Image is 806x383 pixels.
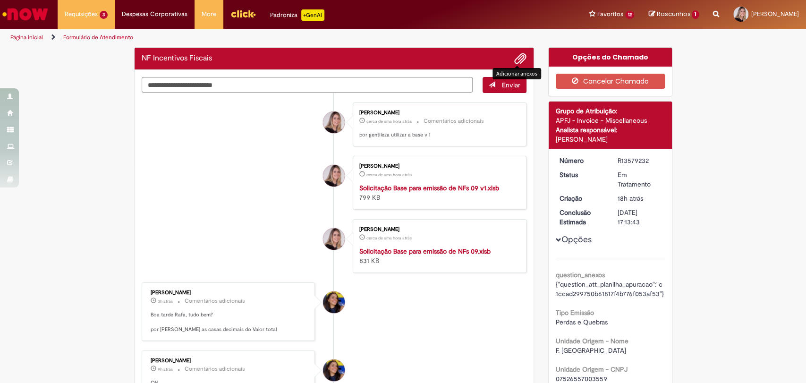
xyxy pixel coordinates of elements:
[556,337,628,345] b: Unidade Origem - Nome
[366,119,412,124] time: 30/09/2025 16:49:01
[552,194,611,203] dt: Criação
[142,77,473,93] textarea: Digite sua mensagem aqui...
[556,125,665,135] div: Analista responsável:
[151,311,308,333] p: Boa tarde Rafa, tudo bem? por [PERSON_NAME] as casas decimais do Valor total
[556,374,607,383] span: 07526557003559
[185,365,245,373] small: Comentários adicionais
[366,172,412,178] span: cerca de uma hora atrás
[366,172,412,178] time: 30/09/2025 16:48:53
[366,119,412,124] span: cerca de uma hora atrás
[270,9,324,21] div: Padroniza
[301,9,324,21] p: +GenAi
[552,156,611,165] dt: Número
[618,194,643,203] span: 18h atrás
[751,10,799,18] span: [PERSON_NAME]
[323,291,345,313] div: Barbara Luiza de Oliveira Ferreira
[7,29,530,46] ul: Trilhas de página
[158,366,173,372] time: 30/09/2025 08:30:04
[483,77,526,93] button: Enviar
[65,9,98,19] span: Requisições
[151,358,308,364] div: [PERSON_NAME]
[556,318,608,326] span: Perdas e Quebras
[158,366,173,372] span: 9h atrás
[202,9,216,19] span: More
[556,106,665,116] div: Grupo de Atribuição:
[359,227,517,232] div: [PERSON_NAME]
[230,7,256,21] img: click_logo_yellow_360x200.png
[514,52,526,65] button: Adicionar anexos
[100,11,108,19] span: 3
[158,298,173,304] time: 30/09/2025 14:34:41
[692,10,699,19] span: 1
[552,208,611,227] dt: Conclusão Estimada
[656,9,690,18] span: Rascunhos
[424,117,484,125] small: Comentários adicionais
[502,81,520,89] span: Enviar
[556,116,665,125] div: APFJ - Invoice - Miscellaneous
[185,297,245,305] small: Comentários adicionais
[618,194,662,203] div: 30/09/2025 00:03:07
[618,208,662,227] div: [DATE] 17:13:43
[359,183,517,202] div: 799 KB
[122,9,187,19] span: Despesas Corporativas
[618,194,643,203] time: 30/09/2025 00:03:07
[492,68,541,79] div: Adicionar anexos
[359,247,517,265] div: 831 KB
[366,235,412,241] span: cerca de uma hora atrás
[556,135,665,144] div: [PERSON_NAME]
[10,34,43,41] a: Página inicial
[1,5,50,24] img: ServiceNow
[597,9,623,19] span: Favoritos
[323,111,345,133] div: Rafaela Thomazini
[323,359,345,381] div: Barbara Luiza de Oliveira Ferreira
[142,54,212,63] h2: NF Incentivos Fiscais Histórico de tíquete
[552,170,611,179] dt: Status
[556,346,626,355] span: F. [GEOGRAPHIC_DATA]
[359,110,517,116] div: [PERSON_NAME]
[556,308,594,317] b: Tipo Emissão
[366,235,412,241] time: 30/09/2025 16:48:24
[556,280,664,298] span: {"question_att_planilha_apuracao":"c1ccad299750b61817f4b776f053af53"}
[63,34,133,41] a: Formulário de Atendimento
[359,163,517,169] div: [PERSON_NAME]
[151,290,308,296] div: [PERSON_NAME]
[625,11,635,19] span: 12
[556,74,665,89] button: Cancelar Chamado
[323,228,345,250] div: Rafaela Thomazini
[359,131,517,139] p: por gentileza utilizar a base v 1
[618,156,662,165] div: R13579232
[158,298,173,304] span: 3h atrás
[323,165,345,187] div: Rafaela Thomazini
[556,271,605,279] b: question_anexos
[359,247,491,255] a: Solicitação Base para emissão de NFs 09.xlsb
[618,170,662,189] div: Em Tratamento
[556,365,628,374] b: Unidade Origem - CNPJ
[648,10,699,19] a: Rascunhos
[549,48,672,67] div: Opções do Chamado
[359,184,499,192] a: Solicitação Base para emissão de NFs 09 v1.xlsb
